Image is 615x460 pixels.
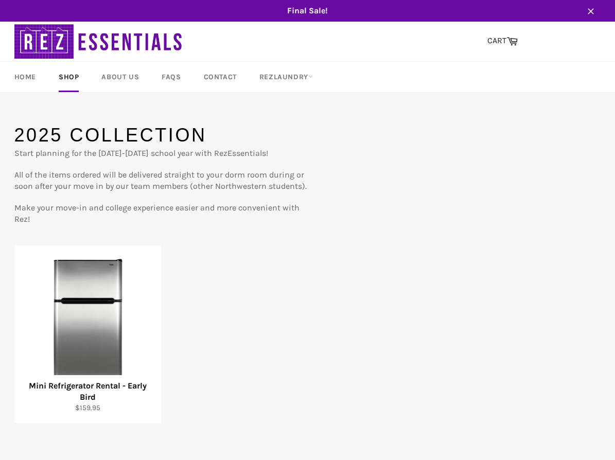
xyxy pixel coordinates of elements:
div: Mini Refrigerator Rental - Early Bird [21,380,154,403]
a: About Us [91,62,149,92]
a: CART [482,30,523,52]
h1: 2025 Collection [14,122,308,148]
a: Home [4,62,46,92]
a: Shop [48,62,89,92]
div: $159.95 [21,403,154,413]
p: Make your move-in and college experience easier and more convenient with Rez! [14,202,308,225]
p: Start planning for the [DATE]-[DATE] school year with RezEssentials! [14,148,308,159]
a: FAQs [151,62,191,92]
p: All of the items ordered will be delivered straight to your dorm room during or soon after your m... [14,169,308,192]
a: RezLaundry [249,62,323,92]
a: Contact [194,62,247,92]
span: Final Sale! [4,5,611,16]
a: Mini Refrigerator Rental - Early Bird Mini Refrigerator Rental - Early Bird $159.95 [14,245,161,423]
img: RezEssentials [14,22,184,61]
img: Mini Refrigerator Rental - Early Bird [28,259,148,379]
